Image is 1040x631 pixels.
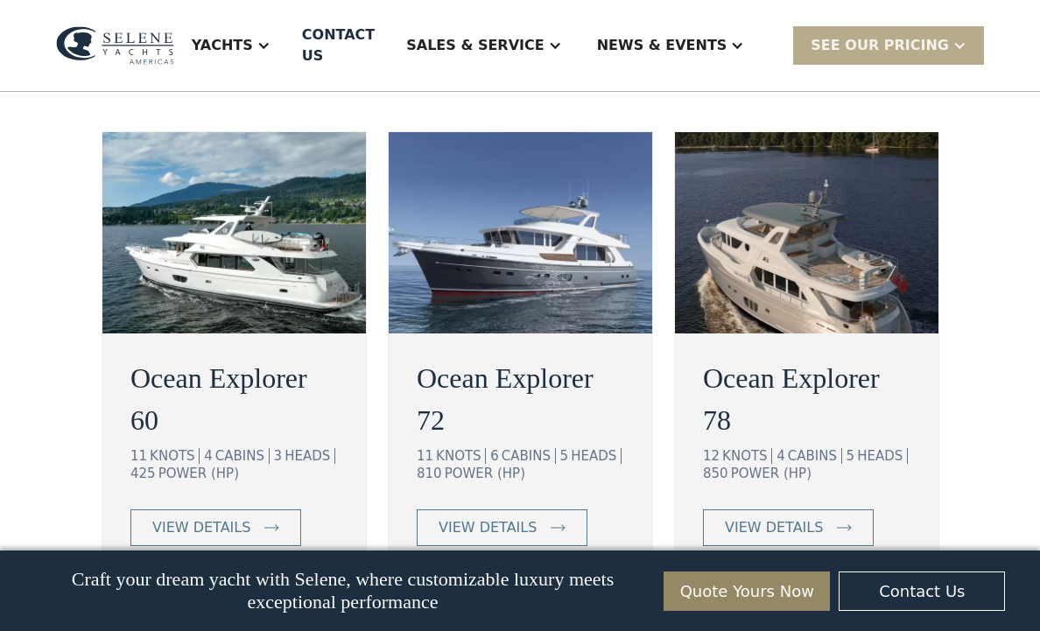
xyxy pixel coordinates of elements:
[857,448,908,464] div: HEADS
[436,448,486,464] div: KNOTS
[439,517,537,538] div: view details
[417,509,587,546] a: view details
[580,11,762,81] div: News & EVENTS
[571,448,622,464] div: HEADS
[703,466,728,481] div: 850
[793,26,984,64] div: SEE Our Pricing
[302,25,375,67] div: Contact US
[675,132,938,333] img: ocean going trawler
[725,517,823,538] div: view details
[731,466,812,481] div: POWER (HP)
[703,448,720,464] div: 12
[192,35,253,56] div: Yachts
[174,11,288,81] div: Yachts
[788,448,842,464] div: CABINS
[839,571,1005,611] a: Contact Us
[102,132,366,333] img: ocean going trawler
[130,509,301,546] a: view details
[56,26,174,65] img: logo
[152,517,250,538] div: view details
[560,448,569,464] div: 5
[389,132,652,333] img: ocean going trawler
[847,448,855,464] div: 5
[776,448,785,464] div: 4
[551,524,566,531] img: icon
[204,448,213,464] div: 4
[285,448,335,464] div: HEADS
[417,357,624,441] a: Ocean Explorer 72
[664,571,830,611] a: Quote Yours Now
[417,448,433,464] div: 11
[445,466,525,481] div: POWER (HP)
[703,357,910,441] a: Ocean Explorer 78
[274,448,283,464] div: 3
[502,448,556,464] div: CABINS
[264,524,279,531] img: icon
[130,357,338,441] a: Ocean Explorer 60
[837,524,852,531] img: icon
[130,466,156,481] div: 425
[703,509,874,546] a: view details
[811,35,949,56] div: SEE Our Pricing
[722,448,772,464] div: KNOTS
[597,35,727,56] div: News & EVENTS
[417,466,442,481] div: 810
[158,466,239,481] div: POWER (HP)
[130,448,147,464] div: 11
[389,11,579,81] div: Sales & Service
[406,35,544,56] div: Sales & Service
[215,448,270,464] div: CABINS
[35,568,651,613] p: Craft your dream yacht with Selene, where customizable luxury meets exceptional performance
[150,448,200,464] div: KNOTS
[490,448,499,464] div: 6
